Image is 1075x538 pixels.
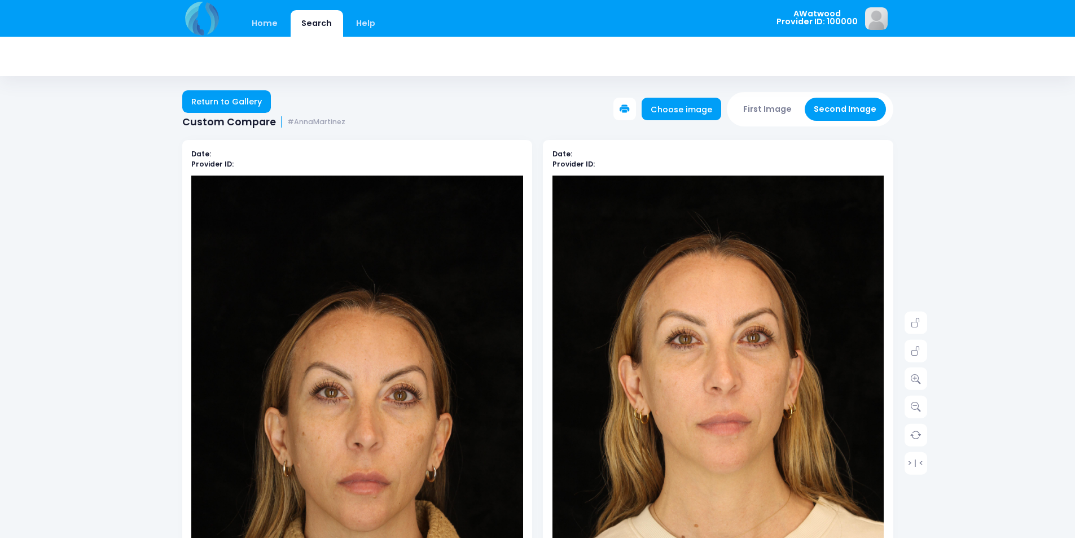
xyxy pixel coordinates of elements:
a: Home [241,10,289,37]
img: image [865,7,888,30]
b: Provider ID: [191,159,234,169]
button: First Image [734,98,801,121]
small: #AnnaMartinez [287,118,345,126]
b: Provider ID: [552,159,595,169]
span: AWatwood Provider ID: 100000 [776,10,858,26]
b: Date: [191,149,211,159]
a: Return to Gallery [182,90,271,113]
a: Choose image [642,98,722,120]
a: Help [345,10,386,37]
span: Custom Compare [182,116,276,128]
button: Second Image [805,98,886,121]
a: Search [291,10,343,37]
a: > | < [905,452,927,474]
b: Date: [552,149,572,159]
